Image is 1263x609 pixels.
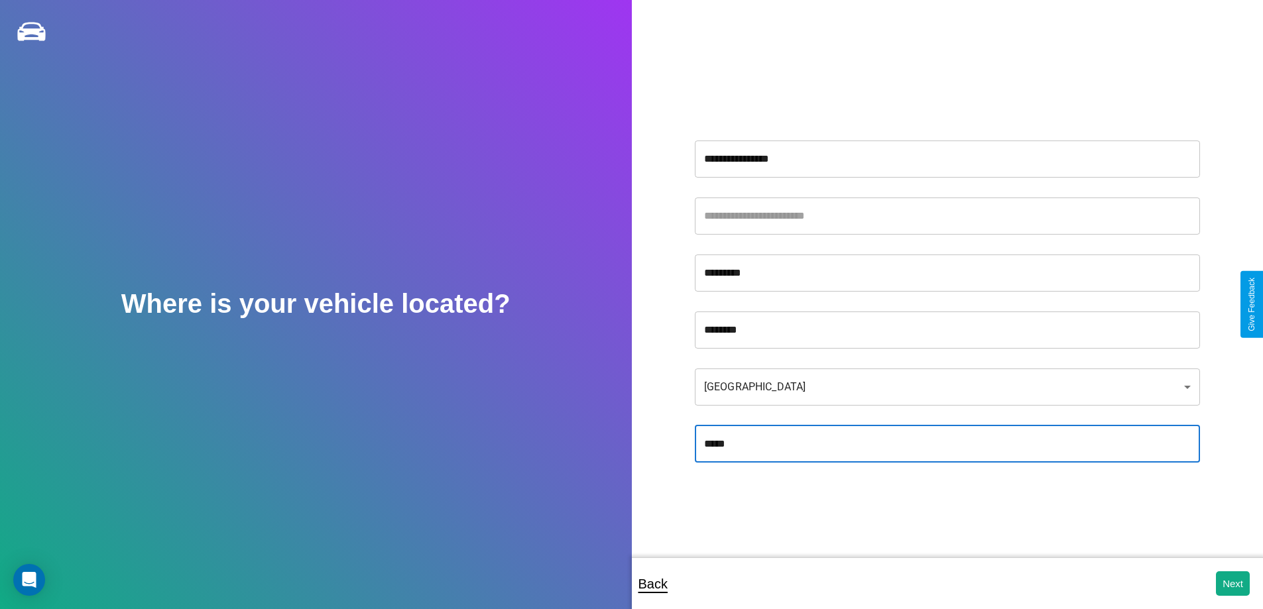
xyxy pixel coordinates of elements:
[13,564,45,596] div: Open Intercom Messenger
[638,572,668,596] p: Back
[121,289,511,319] h2: Where is your vehicle located?
[1216,571,1250,596] button: Next
[695,368,1200,406] div: [GEOGRAPHIC_DATA]
[1247,278,1256,331] div: Give Feedback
